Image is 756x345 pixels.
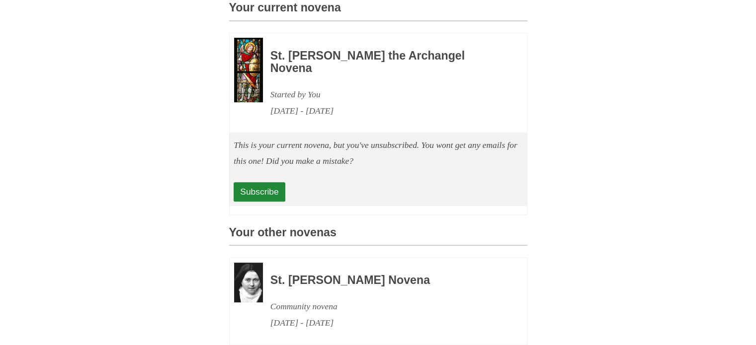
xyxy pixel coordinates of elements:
[270,50,500,75] h3: St. [PERSON_NAME] the Archangel Novena
[270,315,500,331] div: [DATE] - [DATE]
[229,1,527,21] h3: Your current novena
[270,274,500,287] h3: St. [PERSON_NAME] Novena
[229,226,527,246] h3: Your other novenas
[270,298,500,315] div: Community novena
[234,140,517,166] em: This is your current novena, but you've unsubscribed. You wont get any emails for this one! Did y...
[270,86,500,103] div: Started by You
[234,38,263,102] img: Novena image
[234,263,263,302] img: Novena image
[234,182,285,201] a: Subscribe
[270,103,500,119] div: [DATE] - [DATE]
